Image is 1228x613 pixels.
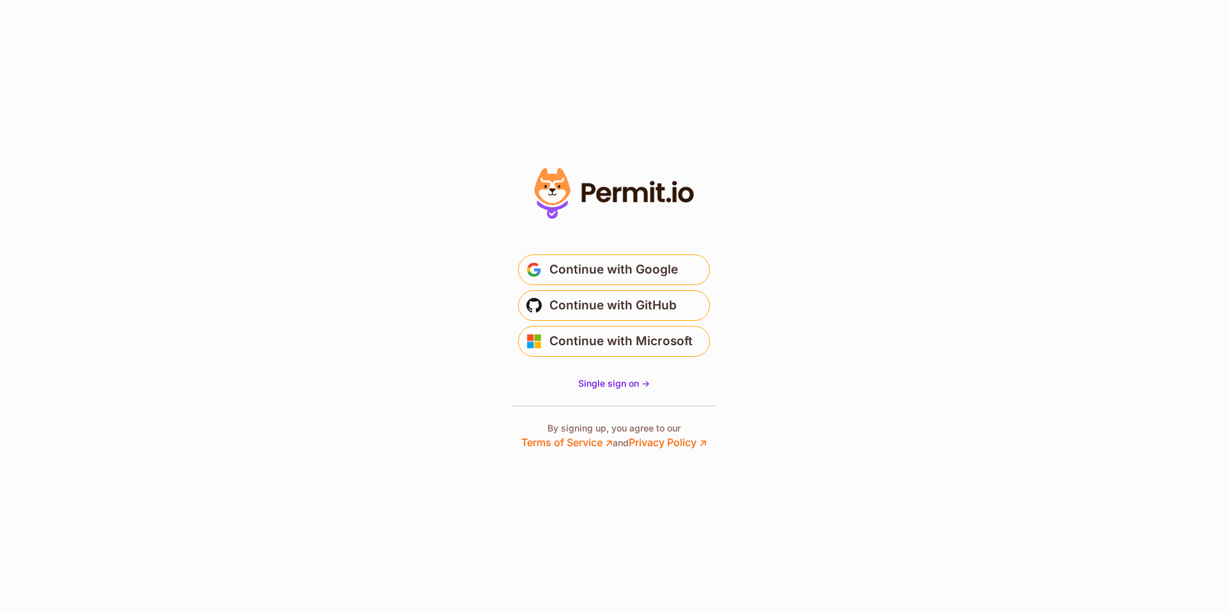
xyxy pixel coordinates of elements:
a: Privacy Policy ↗ [629,436,707,449]
p: By signing up, you agree to our and [521,422,707,450]
button: Continue with GitHub [518,290,710,321]
span: Continue with GitHub [549,295,677,316]
span: Continue with Microsoft [549,331,693,352]
a: Terms of Service ↗ [521,436,613,449]
button: Continue with Google [518,254,710,285]
button: Continue with Microsoft [518,326,710,357]
span: Continue with Google [549,260,678,280]
a: Single sign on -> [578,377,650,390]
span: Single sign on -> [578,378,650,389]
